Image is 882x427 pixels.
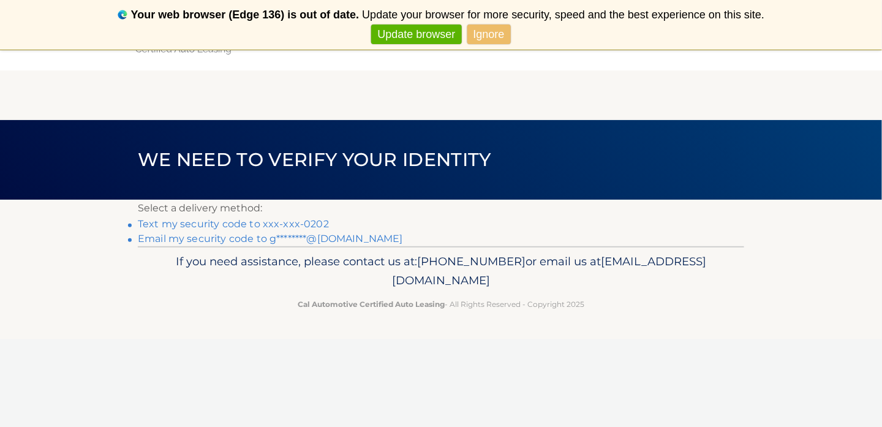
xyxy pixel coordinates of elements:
p: If you need assistance, please contact us at: or email us at [146,252,736,291]
p: - All Rights Reserved - Copyright 2025 [146,298,736,311]
span: Update your browser for more security, speed and the best experience on this site. [362,9,764,21]
span: We need to verify your identity [138,148,491,171]
p: Select a delivery method: [138,200,744,217]
a: Ignore [467,25,511,45]
strong: Cal Automotive Certified Auto Leasing [298,300,445,309]
a: Email my security code to g********@[DOMAIN_NAME] [138,233,403,244]
span: [PHONE_NUMBER] [417,254,526,268]
a: Text my security code to xxx-xxx-0202 [138,218,329,230]
a: Update browser [371,25,461,45]
b: Your web browser (Edge 136) is out of date. [131,9,360,21]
